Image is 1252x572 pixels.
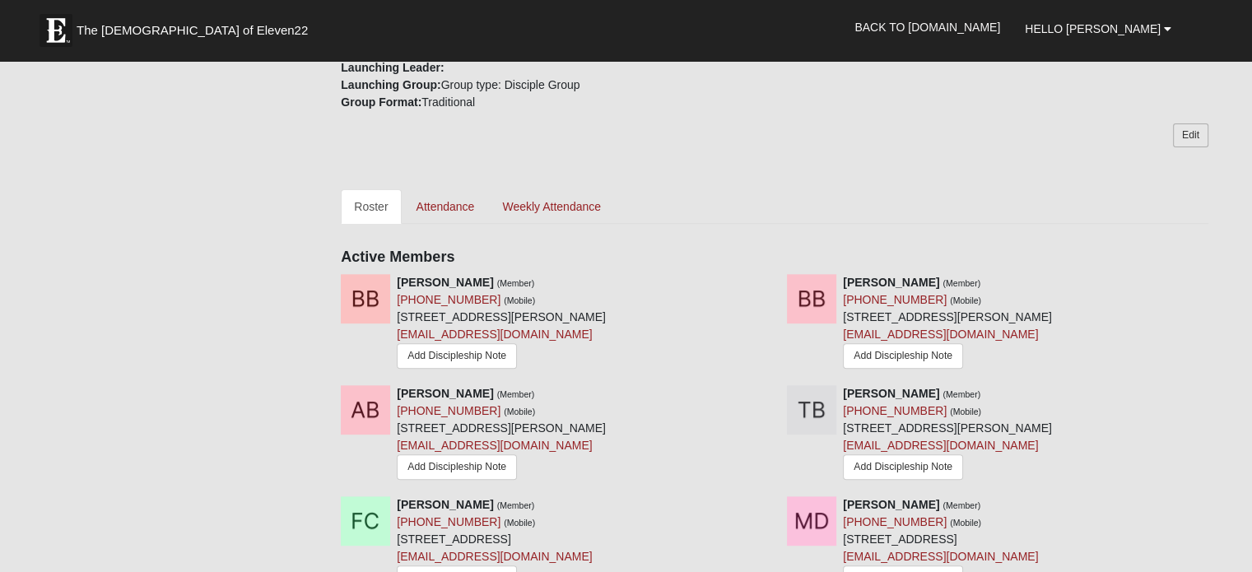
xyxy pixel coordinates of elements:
[397,387,493,400] strong: [PERSON_NAME]
[403,189,488,224] a: Attendance
[341,95,421,109] strong: Group Format:
[397,515,500,528] a: [PHONE_NUMBER]
[40,14,72,47] img: Eleven22 logo
[397,404,500,417] a: [PHONE_NUMBER]
[397,293,500,306] a: [PHONE_NUMBER]
[843,404,947,417] a: [PHONE_NUMBER]
[843,385,1052,484] div: [STREET_ADDRESS][PERSON_NAME]
[504,295,535,305] small: (Mobile)
[843,498,939,511] strong: [PERSON_NAME]
[843,439,1038,452] a: [EMAIL_ADDRESS][DOMAIN_NAME]
[341,189,401,224] a: Roster
[497,389,535,399] small: (Member)
[397,343,517,369] a: Add Discipleship Note
[497,278,535,288] small: (Member)
[843,343,963,369] a: Add Discipleship Note
[397,274,606,373] div: [STREET_ADDRESS][PERSON_NAME]
[843,328,1038,341] a: [EMAIL_ADDRESS][DOMAIN_NAME]
[950,518,981,528] small: (Mobile)
[31,6,361,47] a: The [DEMOGRAPHIC_DATA] of Eleven22
[397,439,592,452] a: [EMAIL_ADDRESS][DOMAIN_NAME]
[397,498,493,511] strong: [PERSON_NAME]
[489,189,614,224] a: Weekly Attendance
[843,515,947,528] a: [PHONE_NUMBER]
[843,293,947,306] a: [PHONE_NUMBER]
[942,389,980,399] small: (Member)
[397,385,606,484] div: [STREET_ADDRESS][PERSON_NAME]
[942,278,980,288] small: (Member)
[77,22,308,39] span: The [DEMOGRAPHIC_DATA] of Eleven22
[950,407,981,416] small: (Mobile)
[397,454,517,480] a: Add Discipleship Note
[497,500,535,510] small: (Member)
[843,387,939,400] strong: [PERSON_NAME]
[843,276,939,289] strong: [PERSON_NAME]
[504,518,535,528] small: (Mobile)
[1025,22,1161,35] span: Hello [PERSON_NAME]
[341,61,444,74] strong: Launching Leader:
[843,274,1052,373] div: [STREET_ADDRESS][PERSON_NAME]
[1173,123,1208,147] a: Edit
[397,276,493,289] strong: [PERSON_NAME]
[397,328,592,341] a: [EMAIL_ADDRESS][DOMAIN_NAME]
[341,249,1208,267] h4: Active Members
[843,454,963,480] a: Add Discipleship Note
[950,295,981,305] small: (Mobile)
[1012,8,1184,49] a: Hello [PERSON_NAME]
[341,78,440,91] strong: Launching Group:
[842,7,1012,48] a: Back to [DOMAIN_NAME]
[504,407,535,416] small: (Mobile)
[942,500,980,510] small: (Member)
